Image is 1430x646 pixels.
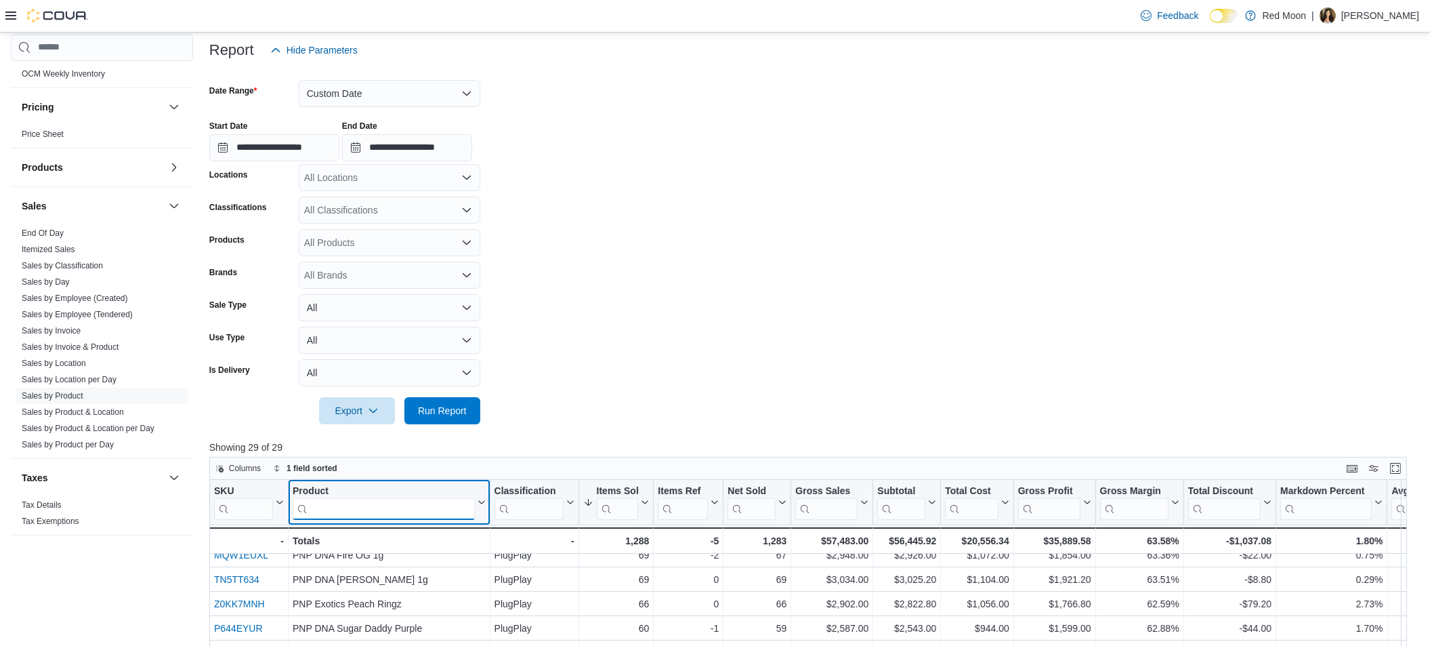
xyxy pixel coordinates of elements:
a: Feedback [1135,2,1204,29]
p: Showing 29 of 29 [209,441,1419,454]
div: Items Ref [658,485,708,519]
div: 1.80% [1280,533,1383,549]
div: 66 [728,596,786,612]
div: 62.59% [1099,596,1179,612]
div: $20,556.34 [945,533,1009,549]
button: SKU [214,485,284,519]
a: Itemized Sales [22,245,75,254]
span: Price Sheet [22,129,64,140]
button: Open list of options [461,172,472,183]
span: Sales by Product [22,390,83,401]
div: - [213,533,284,549]
button: Custom Date [299,80,480,107]
button: All [299,359,480,386]
label: Classifications [209,202,267,213]
span: Sales by Location per Day [22,374,117,385]
label: Use Type [209,332,245,343]
button: Display options [1366,460,1382,477]
a: Sales by Location per Day [22,375,117,384]
div: 63.36% [1099,547,1179,563]
button: Run Report [404,397,480,424]
div: Gross Margin [1099,485,1168,498]
span: Sales by Location [22,358,86,369]
div: Net Sold [728,485,776,519]
button: Subtotal [877,485,936,519]
div: PlugPlay [494,596,574,612]
label: Products [209,235,245,245]
div: PNP Exotics Peach Ringz [293,596,486,612]
h3: Products [22,161,63,174]
div: - [494,533,574,549]
div: $944.00 [945,620,1009,637]
a: Price Sheet [22,129,64,139]
a: Sales by Product & Location [22,407,124,417]
div: Product [293,485,475,498]
div: Gross Margin [1099,485,1168,519]
button: Sales [166,198,182,214]
a: OCM Weekly Inventory [22,69,105,79]
div: $2,587.00 [795,620,868,637]
div: 1.70% [1280,620,1383,637]
div: Total Discount [1188,485,1261,498]
div: Markdown Percent [1280,485,1372,498]
div: 62.88% [1099,620,1179,637]
span: Sales by Employee (Created) [22,293,128,304]
button: Enter fullscreen [1387,460,1404,477]
button: All [299,327,480,354]
div: Net Sold [728,485,776,498]
label: Start Date [209,121,248,132]
span: Tax Details [22,500,62,510]
button: Pricing [22,100,163,114]
button: Net Sold [728,485,786,519]
input: Dark Mode [1210,9,1238,23]
p: Red Moon [1263,7,1307,24]
button: 1 field sorted [268,460,343,477]
div: 60 [583,620,649,637]
button: Taxes [22,471,163,485]
div: $2,926.00 [877,547,936,563]
img: Cova [27,9,88,22]
div: Ester Papazyan [1320,7,1336,24]
a: Z0KK7MNH [214,599,265,609]
button: Items Ref [658,485,719,519]
h3: Taxes [22,471,48,485]
div: 69 [728,571,786,588]
span: Feedback [1157,9,1198,22]
a: Tax Exemptions [22,517,79,526]
button: Classification [494,485,574,519]
span: Export [327,397,387,424]
button: Products [166,159,182,176]
button: Open list of options [461,270,472,281]
button: Items Sold [583,485,649,519]
div: PlugPlay [494,620,574,637]
div: Classification [494,485,563,498]
button: Open list of options [461,237,472,248]
a: Sales by Product & Location per Day [22,424,154,433]
div: Gross Profit [1017,485,1080,519]
div: Items Sold [596,485,638,519]
h3: Pricing [22,100,54,114]
a: P644EYUR [214,623,263,634]
div: Pricing [11,126,193,148]
button: Hide Parameters [265,37,363,64]
div: -$44.00 [1188,620,1271,637]
div: $1,056.00 [945,596,1009,612]
button: Open list of options [461,205,472,216]
div: SKU [214,485,273,498]
p: | [1311,7,1314,24]
div: Subtotal [877,485,925,519]
button: Total Discount [1188,485,1271,519]
label: Locations [209,169,248,180]
span: Sales by Invoice [22,325,81,336]
button: Taxes [166,470,182,486]
div: 67 [728,547,786,563]
button: Gross Margin [1099,485,1179,519]
span: OCM Weekly Inventory [22,68,105,79]
div: PNP DNA Sugar Daddy Purple [293,620,486,637]
div: Items Sold [596,485,638,498]
span: End Of Day [22,228,64,239]
a: Sales by Location [22,359,86,368]
h3: Sales [22,199,47,213]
